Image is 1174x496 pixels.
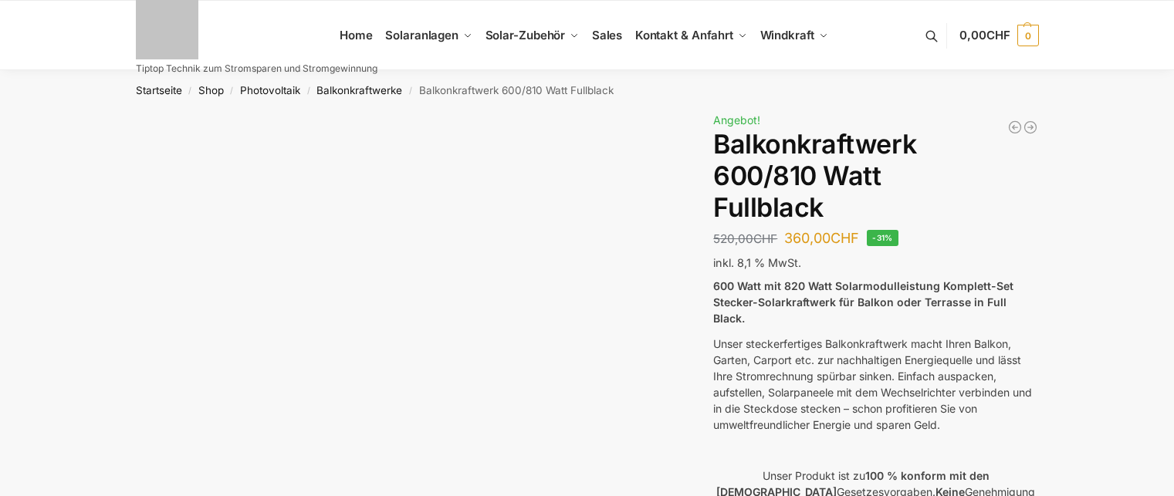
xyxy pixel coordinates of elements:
span: Angebot! [713,113,760,127]
a: Windkraft [753,1,834,70]
span: 0,00 [959,28,1010,42]
a: Startseite [136,84,182,96]
a: Balkonkraftwerk 445/600 Watt Bificial [1007,120,1023,135]
span: Windkraft [760,28,814,42]
strong: 600 Watt mit 820 Watt Solarmodulleistung Komplett-Set Stecker-Solarkraftwerk für Balkon oder Terr... [713,279,1013,325]
span: / [182,85,198,97]
p: Unser steckerfertiges Balkonkraftwerk macht Ihren Balkon, Garten, Carport etc. zur nachhaltigen E... [713,336,1038,433]
span: Solaranlagen [385,28,458,42]
span: Sales [592,28,623,42]
span: CHF [986,28,1010,42]
a: Solar-Zubehör [479,1,585,70]
span: / [300,85,316,97]
span: CHF [831,230,859,246]
span: / [224,85,240,97]
a: Sales [585,1,628,70]
a: Balkonkraftwerke [316,84,402,96]
span: Kontakt & Anfahrt [635,28,733,42]
span: 0 [1017,25,1039,46]
a: Shop [198,84,224,96]
span: Solar-Zubehör [486,28,566,42]
a: 0,00CHF 0 [959,12,1038,59]
bdi: 520,00 [713,231,777,246]
span: / [402,85,418,97]
span: inkl. 8,1 % MwSt. [713,256,801,269]
span: CHF [753,231,777,246]
a: Photovoltaik [240,84,300,96]
span: -31% [867,230,898,246]
bdi: 360,00 [784,230,859,246]
p: Tiptop Technik zum Stromsparen und Stromgewinnung [136,64,377,73]
a: Balkonkraftwerk 405/600 Watt erweiterbar [1023,120,1038,135]
h1: Balkonkraftwerk 600/810 Watt Fullblack [713,129,1038,223]
a: Kontakt & Anfahrt [628,1,753,70]
a: Solaranlagen [379,1,479,70]
nav: Breadcrumb [108,70,1066,110]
